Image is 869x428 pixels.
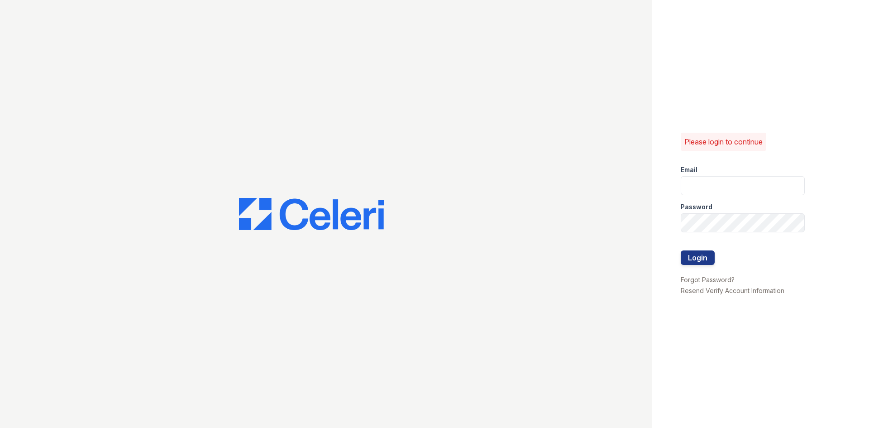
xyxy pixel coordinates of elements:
p: Please login to continue [684,136,763,147]
label: Email [681,165,697,174]
label: Password [681,202,712,212]
a: Resend Verify Account Information [681,287,784,294]
img: CE_Logo_Blue-a8612792a0a2168367f1c8372b55b34899dd931a85d93a1a3d3e32e68fde9ad4.png [239,198,384,231]
a: Forgot Password? [681,276,735,284]
button: Login [681,250,715,265]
